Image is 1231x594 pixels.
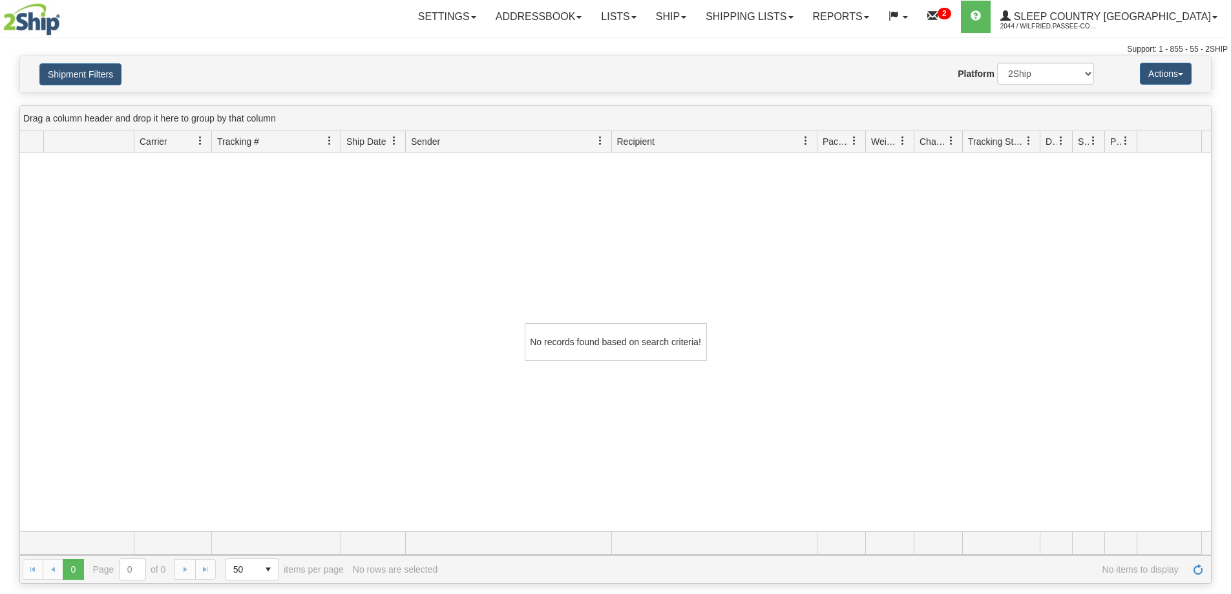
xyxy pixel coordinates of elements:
a: Reports [803,1,879,33]
a: Charge filter column settings [940,130,962,152]
button: Shipment Filters [39,63,121,85]
span: Tracking # [217,135,259,148]
a: Packages filter column settings [843,130,865,152]
span: Tracking Status [968,135,1024,148]
a: 2 [918,1,961,33]
span: Carrier [140,135,167,148]
div: No records found based on search criteria! [525,323,707,361]
a: Ship Date filter column settings [383,130,405,152]
span: Page 0 [63,559,83,580]
a: Sender filter column settings [589,130,611,152]
span: 2044 / Wilfried.Passee-Coutrin [1000,20,1097,33]
span: No items to display [447,564,1179,575]
span: Shipment Issues [1078,135,1089,148]
a: Shipping lists [696,1,803,33]
span: Packages [823,135,850,148]
a: Refresh [1188,559,1208,580]
button: Actions [1140,63,1192,85]
span: Sender [411,135,440,148]
a: Carrier filter column settings [189,130,211,152]
iframe: chat widget [1201,231,1230,363]
label: Platform [958,67,994,80]
div: grid grouping header [20,106,1211,131]
a: Shipment Issues filter column settings [1082,130,1104,152]
span: Pickup Status [1110,135,1121,148]
span: Recipient [617,135,655,148]
span: items per page [225,558,344,580]
span: Ship Date [346,135,386,148]
div: No rows are selected [353,564,438,575]
span: Page of 0 [93,558,166,580]
img: logo2044.jpg [3,3,60,36]
span: Delivery Status [1046,135,1057,148]
a: Tracking Status filter column settings [1018,130,1040,152]
span: select [258,559,279,580]
a: Sleep Country [GEOGRAPHIC_DATA] 2044 / Wilfried.Passee-Coutrin [991,1,1227,33]
span: Weight [871,135,898,148]
a: Delivery Status filter column settings [1050,130,1072,152]
a: Recipient filter column settings [795,130,817,152]
a: Pickup Status filter column settings [1115,130,1137,152]
sup: 2 [938,8,951,19]
a: Lists [591,1,646,33]
a: Ship [646,1,696,33]
span: Page sizes drop down [225,558,279,580]
a: Weight filter column settings [892,130,914,152]
a: Addressbook [486,1,592,33]
div: Support: 1 - 855 - 55 - 2SHIP [3,44,1228,55]
a: Settings [408,1,486,33]
a: Tracking # filter column settings [319,130,341,152]
span: Sleep Country [GEOGRAPHIC_DATA] [1011,11,1211,22]
span: 50 [233,563,250,576]
span: Charge [920,135,947,148]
